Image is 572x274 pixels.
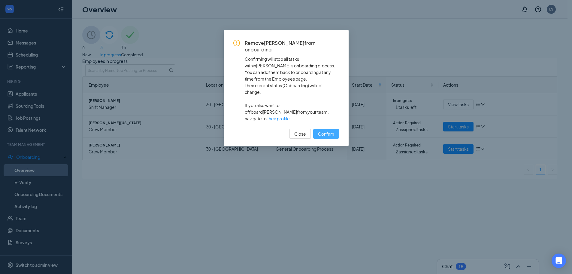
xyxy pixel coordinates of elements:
div: Open Intercom Messenger [552,254,566,268]
span: exclamation-circle [233,40,240,46]
button: Confirm [313,129,339,139]
button: Close [289,129,311,139]
span: If you also want to offboard [PERSON_NAME] from your team, navigate to . [245,102,339,122]
a: their profile [267,116,290,121]
span: Their current status ( Onboarding ) will not change. [245,82,339,95]
span: Confirm [318,131,334,137]
span: Remove [PERSON_NAME] from onboarding [245,40,339,53]
span: Close [294,131,306,137]
span: Confirming will stop all tasks within [PERSON_NAME] 's onboarding process. You can add them back ... [245,56,339,82]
